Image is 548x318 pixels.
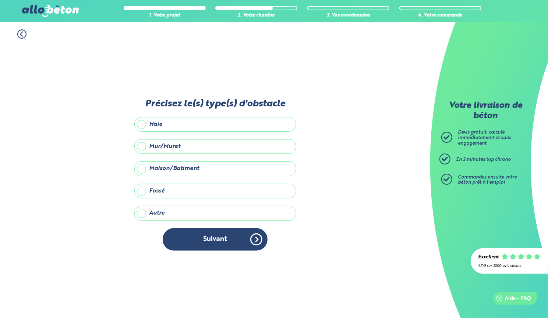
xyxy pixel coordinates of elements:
img: allobéton [22,5,79,17]
label: Mur/Muret [134,139,296,154]
label: Précisez le(s) type(s) d'obstacle [134,99,296,109]
div: Excellent [478,255,499,260]
span: Commandez ensuite votre béton prêt à l'emploi [458,175,517,185]
label: Fossé [134,184,296,198]
div: 4.7/5 sur 2300 avis clients [478,264,541,268]
iframe: Help widget launcher [482,289,540,310]
p: Votre livraison de béton [443,101,528,121]
label: Maison/Batiment [134,161,296,176]
span: Devis gratuit, calculé immédiatement et sans engagement [458,130,511,145]
label: Haie [134,117,296,132]
div: 2. Votre chantier [215,13,297,18]
button: Suivant [163,228,268,251]
div: 3. Vos coordonnées [307,13,389,18]
div: 1. Votre projet [124,13,206,18]
label: Autre [134,206,296,220]
div: 4. Votre commande [399,13,481,18]
span: En 2 minutes top chrono [456,157,511,162]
